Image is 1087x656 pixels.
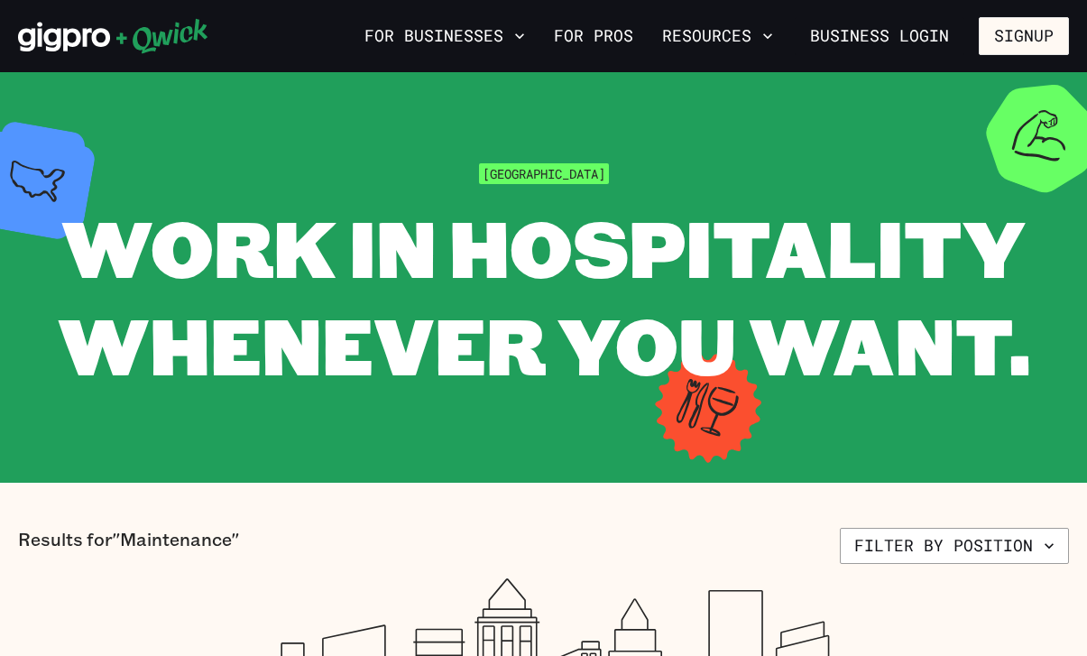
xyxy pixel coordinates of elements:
p: Results for "Maintenance" [18,528,239,564]
button: Resources [655,21,780,51]
span: [GEOGRAPHIC_DATA] [479,163,609,184]
button: Signup [979,17,1069,55]
button: For Businesses [357,21,532,51]
a: For Pros [547,21,640,51]
span: WORK IN HOSPITALITY WHENEVER YOU WANT. [58,195,1030,396]
a: Business Login [795,17,964,55]
button: Filter by position [840,528,1069,564]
